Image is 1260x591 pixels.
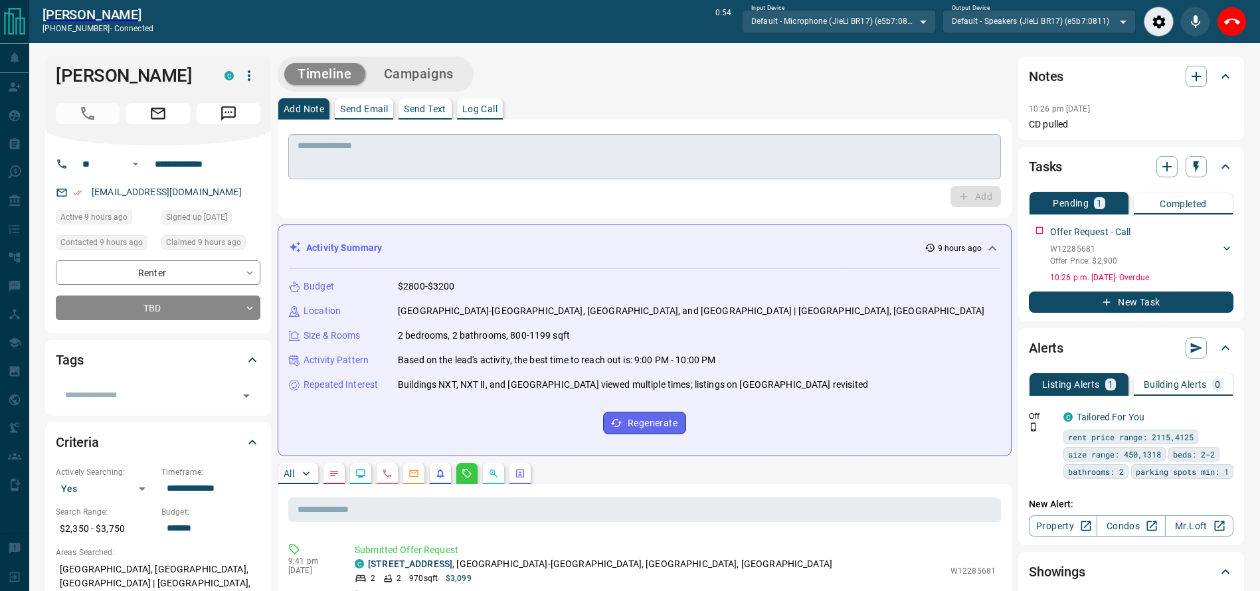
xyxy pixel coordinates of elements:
div: TBD [56,295,260,320]
a: [STREET_ADDRESS] [368,558,452,569]
p: 2 bedrooms, 2 bathrooms, 800-1199 sqft [398,329,570,343]
label: Input Device [751,4,785,13]
p: Actively Searching: [56,466,155,478]
div: Tags [56,344,260,376]
div: Default - Microphone (JieLi BR17) (e5b7:0811) [742,10,935,33]
p: Search Range: [56,506,155,518]
p: Completed [1160,199,1207,209]
p: 0 [1215,380,1220,389]
span: size range: 450,1318 [1068,448,1161,461]
svg: Opportunities [488,468,499,479]
button: New Task [1029,292,1233,313]
div: Activity Summary9 hours ago [289,236,1000,260]
p: Offer Request - Call [1050,225,1131,239]
div: Thu Sep 11 2025 [161,210,260,228]
p: [PHONE_NUMBER] - [43,23,153,35]
p: Add Note [284,104,324,114]
div: Sun Sep 14 2025 [161,235,260,254]
div: condos.ca [355,559,364,568]
svg: Emails [408,468,419,479]
div: Showings [1029,556,1233,588]
svg: Push Notification Only [1029,422,1038,432]
svg: Email Verified [73,188,82,197]
p: [DATE] [288,566,335,575]
button: Open [237,386,256,405]
div: Criteria [56,426,260,458]
p: $2800-$3200 [398,280,454,294]
svg: Requests [462,468,472,479]
span: Active 9 hours ago [60,211,128,224]
p: Log Call [462,104,497,114]
p: $3,099 [446,572,472,584]
h2: Tasks [1029,156,1062,177]
p: Areas Searched: [56,547,260,558]
span: Call [56,103,120,124]
p: Size & Rooms [304,329,361,343]
p: 970 sqft [409,572,438,584]
p: Location [304,304,341,318]
svg: Listing Alerts [435,468,446,479]
p: Activity Pattern [304,353,369,367]
div: condos.ca [1063,412,1073,422]
div: End Call [1217,7,1247,37]
p: Budget: [161,506,260,518]
span: connected [114,24,153,33]
p: 9:41 pm [288,556,335,566]
h2: Notes [1029,66,1063,87]
button: Regenerate [603,412,686,434]
p: 2 [397,572,401,584]
a: [PERSON_NAME] [43,7,153,23]
span: beds: 2-2 [1173,448,1215,461]
div: Sun Sep 14 2025 [56,210,155,228]
p: Repeated Interest [304,378,378,392]
div: Audio Settings [1144,7,1174,37]
a: Tailored For You [1077,412,1144,422]
div: Default - Speakers (JieLi BR17) (e5b7:0811) [943,10,1136,33]
span: Claimed 9 hours ago [166,236,241,249]
h1: [PERSON_NAME] [56,65,205,86]
a: Property [1029,515,1097,537]
div: Yes [56,478,155,499]
p: Budget [304,280,334,294]
h2: Showings [1029,561,1085,582]
span: bathrooms: 2 [1068,465,1124,478]
p: W12285681 [1050,243,1117,255]
p: Offer Price: $2,900 [1050,255,1117,267]
p: [GEOGRAPHIC_DATA]-[GEOGRAPHIC_DATA], [GEOGRAPHIC_DATA], and [GEOGRAPHIC_DATA] | [GEOGRAPHIC_DATA]... [398,304,984,318]
p: Send Email [340,104,388,114]
label: Output Device [952,4,990,13]
p: 2 [371,572,375,584]
div: Alerts [1029,332,1233,364]
a: [EMAIL_ADDRESS][DOMAIN_NAME] [92,187,242,197]
p: , [GEOGRAPHIC_DATA]-[GEOGRAPHIC_DATA], [GEOGRAPHIC_DATA], [GEOGRAPHIC_DATA] [368,557,832,571]
p: Timeframe: [161,466,260,478]
p: Send Text [404,104,446,114]
span: rent price range: 2115,4125 [1068,430,1194,444]
div: Sun Sep 14 2025 [56,235,155,254]
p: 1 [1108,380,1113,389]
svg: Notes [329,468,339,479]
p: $2,350 - $3,750 [56,518,155,540]
svg: Calls [382,468,393,479]
p: Listing Alerts [1042,380,1100,389]
p: 9 hours ago [938,242,982,254]
p: Submitted Offer Request [355,543,996,557]
p: CD pulled [1029,118,1233,131]
span: Contacted 9 hours ago [60,236,143,249]
h2: Alerts [1029,337,1063,359]
svg: Lead Browsing Activity [355,468,366,479]
p: Off [1029,410,1055,422]
span: Message [197,103,260,124]
p: W12285681 [950,565,996,577]
a: Condos [1097,515,1165,537]
h2: Criteria [56,432,99,453]
div: W12285681Offer Price: $2,900 [1050,240,1233,270]
div: Renter [56,260,260,285]
p: 1 [1097,199,1102,208]
p: Building Alerts [1144,380,1207,389]
button: Campaigns [371,63,467,85]
span: Email [126,103,190,124]
p: Pending [1053,199,1089,208]
button: Open [128,156,143,172]
button: Timeline [284,63,365,85]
